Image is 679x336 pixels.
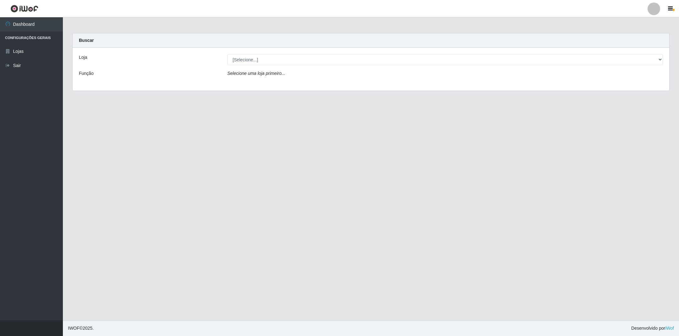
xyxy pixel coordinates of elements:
[665,326,674,331] a: iWof
[10,5,38,13] img: CoreUI Logo
[227,71,285,76] i: Selecione uma loja primeiro...
[79,54,87,61] label: Loja
[79,38,94,43] strong: Buscar
[79,70,94,77] label: Função
[68,326,80,331] span: IWOF
[631,325,674,332] span: Desenvolvido por
[68,325,94,332] span: © 2025 .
